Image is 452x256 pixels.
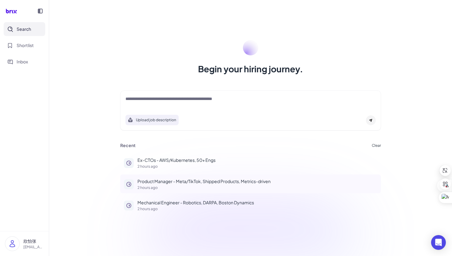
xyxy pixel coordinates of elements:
button: Inbox [4,55,45,69]
button: Search [4,22,45,36]
button: Mechanical Engineer - Robotics, DARPA, Boston Dynamics2 hours ago [120,196,381,214]
h1: Begin your hiring journey. [198,63,303,75]
p: 欣怡张 [23,238,44,244]
p: 2 hours ago [137,207,377,211]
p: Ex-CTOs - AWS/Kubernetes, 50+ Engs [137,157,377,163]
span: Shortlist [17,42,34,49]
span: Inbox [17,58,28,65]
button: Ex-CTOs - AWS/Kubernetes, 50+ Engs2 hours ago [120,153,381,172]
button: Product Manager - Meta/TikTok, Shipped Products, Metrics-driven2 hours ago [120,174,381,193]
button: Clear [372,144,381,147]
div: Open Intercom Messenger [431,235,446,250]
p: Mechanical Engineer - Robotics, DARPA, Boston Dynamics [137,199,377,206]
button: Shortlist [4,38,45,52]
p: 2 hours ago [137,165,377,168]
p: Product Manager - Meta/TikTok, Shipped Products, Metrics-driven [137,178,377,185]
img: user_logo.png [5,237,19,251]
h3: Recent [120,143,136,148]
p: [EMAIL_ADDRESS][DOMAIN_NAME] [23,244,44,250]
span: Search [17,26,31,32]
p: 2 hours ago [137,186,377,190]
button: Search using job description [125,115,179,125]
